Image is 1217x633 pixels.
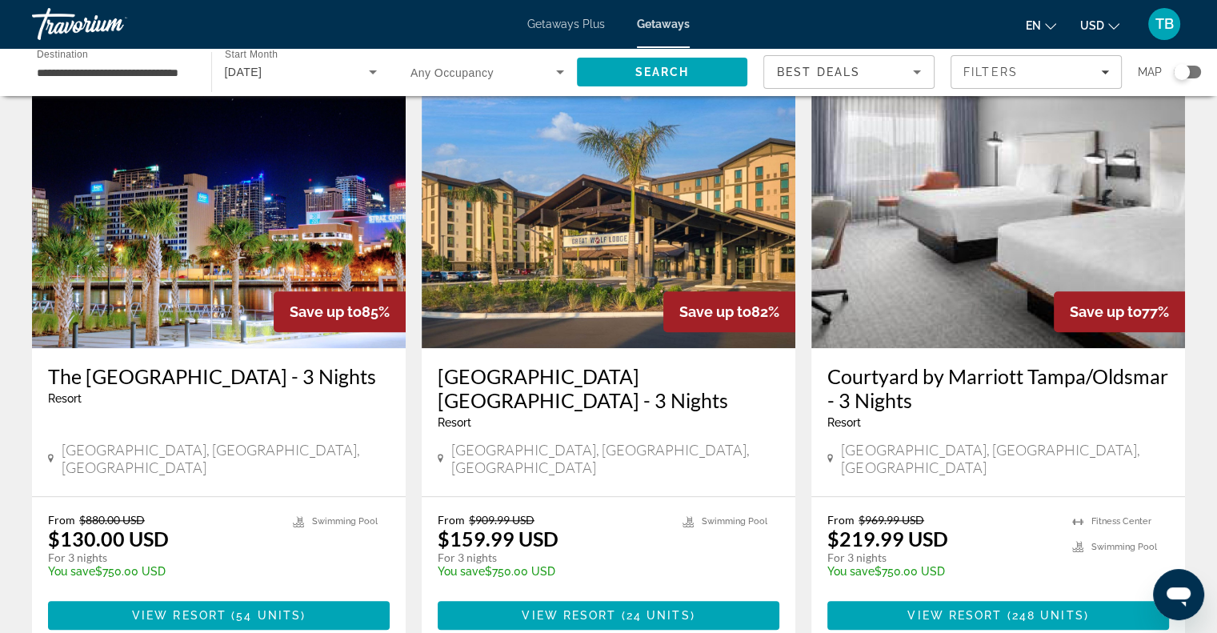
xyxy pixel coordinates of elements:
[1153,569,1204,620] iframe: Button to launch messaging window
[527,18,605,30] a: Getaways Plus
[616,609,695,622] span: ( )
[48,392,82,405] span: Resort
[438,416,471,429] span: Resort
[410,66,494,79] span: Any Occupancy
[438,565,667,578] p: $750.00 USD
[522,609,616,622] span: View Resort
[1012,609,1084,622] span: 248 units
[907,609,1002,622] span: View Resort
[827,416,861,429] span: Resort
[841,441,1169,476] span: [GEOGRAPHIC_DATA], [GEOGRAPHIC_DATA], [GEOGRAPHIC_DATA]
[1143,7,1185,41] button: User Menu
[32,92,406,348] img: The Barrymore Hotel - 3 Nights
[1026,14,1056,37] button: Change language
[438,601,779,630] button: View Resort(24 units)
[48,551,277,565] p: For 3 nights
[963,66,1018,78] span: Filters
[422,92,795,348] img: Great Wolf Lodge Naples - 3 Nights
[236,609,301,622] span: 54 units
[827,513,855,527] span: From
[827,601,1169,630] button: View Resort(248 units)
[48,527,169,551] p: $130.00 USD
[451,441,779,476] span: [GEOGRAPHIC_DATA], [GEOGRAPHIC_DATA], [GEOGRAPHIC_DATA]
[777,66,860,78] span: Best Deals
[274,291,406,332] div: 85%
[635,66,689,78] span: Search
[827,551,1056,565] p: For 3 nights
[827,565,1056,578] p: $750.00 USD
[438,527,558,551] p: $159.99 USD
[1155,16,1174,32] span: TB
[1070,303,1142,320] span: Save up to
[1002,609,1088,622] span: ( )
[1091,516,1151,527] span: Fitness Center
[827,364,1169,412] a: Courtyard by Marriott Tampa/Oldsmar - 3 Nights
[438,565,485,578] span: You save
[37,63,190,82] input: Select destination
[438,364,779,412] a: [GEOGRAPHIC_DATA] [GEOGRAPHIC_DATA] - 3 Nights
[290,303,362,320] span: Save up to
[438,551,667,565] p: For 3 nights
[679,303,751,320] span: Save up to
[827,565,875,578] span: You save
[663,291,795,332] div: 82%
[37,49,88,59] span: Destination
[827,527,948,551] p: $219.99 USD
[226,609,306,622] span: ( )
[438,513,465,527] span: From
[132,609,226,622] span: View Resort
[951,55,1122,89] button: Filters
[859,513,924,527] span: $969.99 USD
[1091,542,1157,552] span: Swimming Pool
[1080,14,1119,37] button: Change currency
[32,3,192,45] a: Travorium
[1080,19,1104,32] span: USD
[627,609,691,622] span: 24 units
[225,66,262,78] span: [DATE]
[469,513,534,527] span: $909.99 USD
[312,516,378,527] span: Swimming Pool
[48,513,75,527] span: From
[225,50,278,60] span: Start Month
[48,364,390,388] a: The [GEOGRAPHIC_DATA] - 3 Nights
[79,513,145,527] span: $880.00 USD
[702,516,767,527] span: Swimming Pool
[577,58,748,86] button: Search
[1138,61,1162,83] span: Map
[811,92,1185,348] img: Courtyard by Marriott Tampa/Oldsmar - 3 Nights
[1026,19,1041,32] span: en
[777,62,921,82] mat-select: Sort by
[48,565,277,578] p: $750.00 USD
[48,601,390,630] button: View Resort(54 units)
[637,18,690,30] a: Getaways
[1054,291,1185,332] div: 77%
[62,441,390,476] span: [GEOGRAPHIC_DATA], [GEOGRAPHIC_DATA], [GEOGRAPHIC_DATA]
[48,565,95,578] span: You save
